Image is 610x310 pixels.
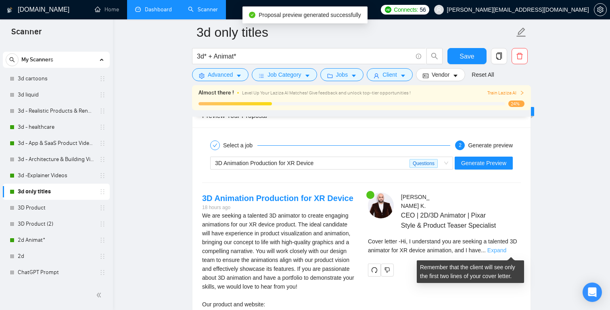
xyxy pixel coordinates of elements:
span: Job Category [267,70,301,79]
div: Remember that the client will see only the first two lines of your cover letter. [417,260,524,283]
span: info-circle [416,54,421,59]
a: searchScanner [188,6,218,13]
button: copy [491,48,507,64]
span: 2 [459,142,462,148]
button: redo [368,264,381,276]
a: setting [594,6,607,13]
button: Save [447,48,487,64]
button: search [6,53,19,66]
button: dislike [381,264,394,276]
span: search [6,57,18,63]
a: Reset All [472,70,494,79]
span: holder [99,108,106,114]
span: My Scanners [21,52,53,68]
span: holder [99,172,106,179]
button: settingAdvancedcaret-down [192,68,249,81]
span: holder [99,140,106,147]
a: 3d cartoons [18,71,94,87]
button: delete [512,48,528,64]
div: Remember that the client will see only the first two lines of your cover letter. [368,237,521,255]
a: 3d -Explainer Videos [18,168,94,184]
a: 3d liquid [18,87,94,103]
a: 3D Animation Production for XR Device [202,194,353,203]
span: idcard [423,73,428,79]
span: holder [99,221,106,227]
img: logo [7,4,13,17]
span: caret-down [305,73,310,79]
input: Scanner name... [196,22,514,42]
span: 24% [508,101,524,107]
span: Proposal preview generated successfully [259,12,361,18]
span: Advanced [208,70,233,79]
a: 3d - Architecture & Building Visualization: [18,151,94,168]
a: 3d - Realistic Products & Renders [18,103,94,119]
div: Select a job [223,140,257,150]
img: c1iikA2Hp0Fl3iT5eGsv7QqlPT9W7ATSpi9Lhs0-BYxhbnjgfSP4QGixkNWW82QteZ [368,193,394,218]
span: Almost there ! [198,88,234,97]
a: dashboardDashboard [135,6,172,13]
span: Cover letter - Hi, I understand you are seeking a talented 3D animator for XR device animation, a... [368,238,517,253]
span: dislike [384,267,390,273]
a: 3d - App & SaaS Product Videos [18,135,94,151]
div: Generate preview [468,140,513,150]
span: user [436,7,442,13]
span: setting [199,73,205,79]
span: caret-down [236,73,242,79]
span: holder [99,189,106,195]
a: homeHome [95,6,119,13]
button: userClientcaret-down [367,68,413,81]
button: search [426,48,443,64]
span: Connects: [394,5,418,14]
span: holder [99,75,106,82]
span: 3D Animation Production for XR Device [215,160,313,166]
div: 18 hours ago [202,204,353,212]
a: ChatGPT Prompt [18,264,94,281]
span: folder [327,73,333,79]
span: ... [481,247,486,253]
span: copy [491,52,507,60]
span: search [427,52,442,60]
img: upwork-logo.png [385,6,391,13]
a: 2d Animat* [18,232,94,248]
span: redo [368,267,380,273]
a: 3d - healthcare [18,119,94,135]
span: 56 [420,5,426,14]
li: My Scanners [3,52,110,281]
span: double-left [96,291,104,299]
span: Jobs [336,70,348,79]
a: 2d [18,248,94,264]
span: caret-down [453,73,458,79]
span: [PERSON_NAME] K . [401,194,430,209]
span: Generate Preview [461,159,506,168]
button: Train Laziza AI [487,89,524,97]
span: setting [594,6,606,13]
span: delete [512,52,527,60]
span: holder [99,156,106,163]
span: Questions [409,159,438,168]
span: check [213,143,217,148]
button: barsJob Categorycaret-down [252,68,317,81]
span: bars [259,73,264,79]
span: CEO | 2D/3D Animator | Pixar Style & Product Teaser Specialist [401,210,497,230]
span: Save [460,51,474,61]
div: Open Intercom Messenger [583,283,602,302]
span: right [520,90,524,95]
button: idcardVendorcaret-down [416,68,465,81]
span: edit [516,27,526,38]
span: Scanner [5,26,48,43]
span: user [374,73,379,79]
button: Generate Preview [455,157,513,170]
a: 3D Product [18,200,94,216]
span: Level Up Your Laziza AI Matches! Give feedback and unlock top-tier opportunities ! [242,90,411,96]
button: folderJobscaret-down [320,68,364,81]
a: Expand [487,247,506,253]
span: caret-down [351,73,357,79]
span: holder [99,124,106,130]
span: holder [99,205,106,211]
input: Search Freelance Jobs... [197,51,412,61]
a: 3d only titles [18,184,94,200]
span: Vendor [432,70,449,79]
span: caret-down [400,73,406,79]
span: holder [99,237,106,243]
